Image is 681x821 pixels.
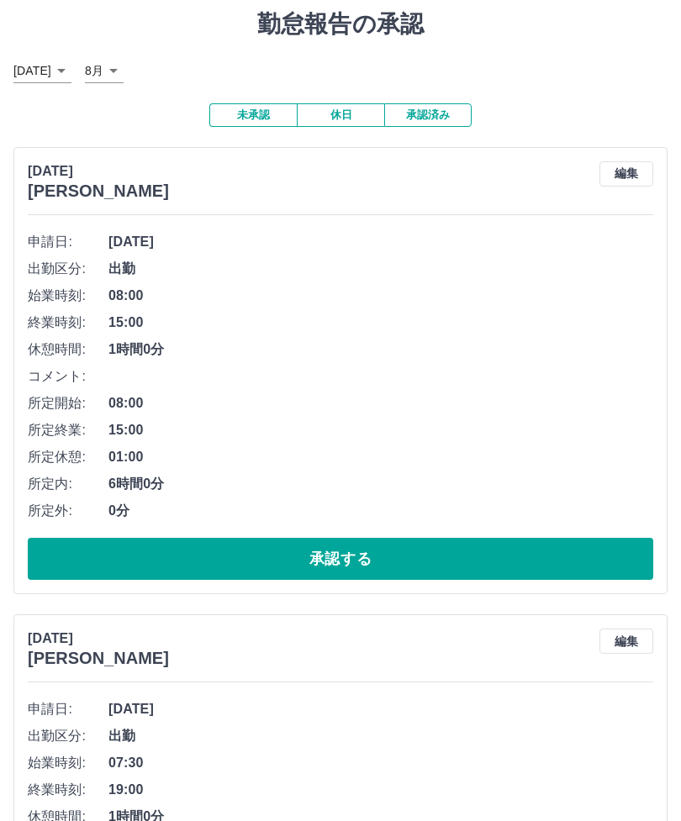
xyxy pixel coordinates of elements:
span: 所定終業: [28,420,108,440]
span: コメント: [28,366,108,387]
div: 8月 [85,59,124,83]
span: 始業時刻: [28,286,108,306]
span: 15:00 [108,420,653,440]
button: 未承認 [209,103,297,127]
button: 承認済み [384,103,472,127]
span: 所定外: [28,501,108,521]
span: 19:00 [108,780,653,800]
span: 15:00 [108,313,653,333]
span: 所定内: [28,474,108,494]
span: 6時間0分 [108,474,653,494]
button: 編集 [599,161,653,187]
h3: [PERSON_NAME] [28,182,169,201]
span: 出勤 [108,726,653,746]
span: 01:00 [108,447,653,467]
span: 1時間0分 [108,339,653,360]
span: [DATE] [108,699,653,719]
span: 休憩時間: [28,339,108,360]
div: [DATE] [13,59,71,83]
span: 終業時刻: [28,780,108,800]
span: 08:00 [108,393,653,413]
span: 所定開始: [28,393,108,413]
span: 出勤区分: [28,726,108,746]
span: 出勤区分: [28,259,108,279]
p: [DATE] [28,629,169,649]
span: 0分 [108,501,653,521]
button: 編集 [599,629,653,654]
span: 所定休憩: [28,447,108,467]
span: [DATE] [108,232,653,252]
span: 07:30 [108,753,653,773]
p: [DATE] [28,161,169,182]
h1: 勤怠報告の承認 [13,10,668,39]
button: 休日 [297,103,384,127]
span: 申請日: [28,699,108,719]
span: 始業時刻: [28,753,108,773]
span: 出勤 [108,259,653,279]
span: 申請日: [28,232,108,252]
span: 終業時刻: [28,313,108,333]
span: 08:00 [108,286,653,306]
button: 承認する [28,538,653,580]
h3: [PERSON_NAME] [28,649,169,668]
